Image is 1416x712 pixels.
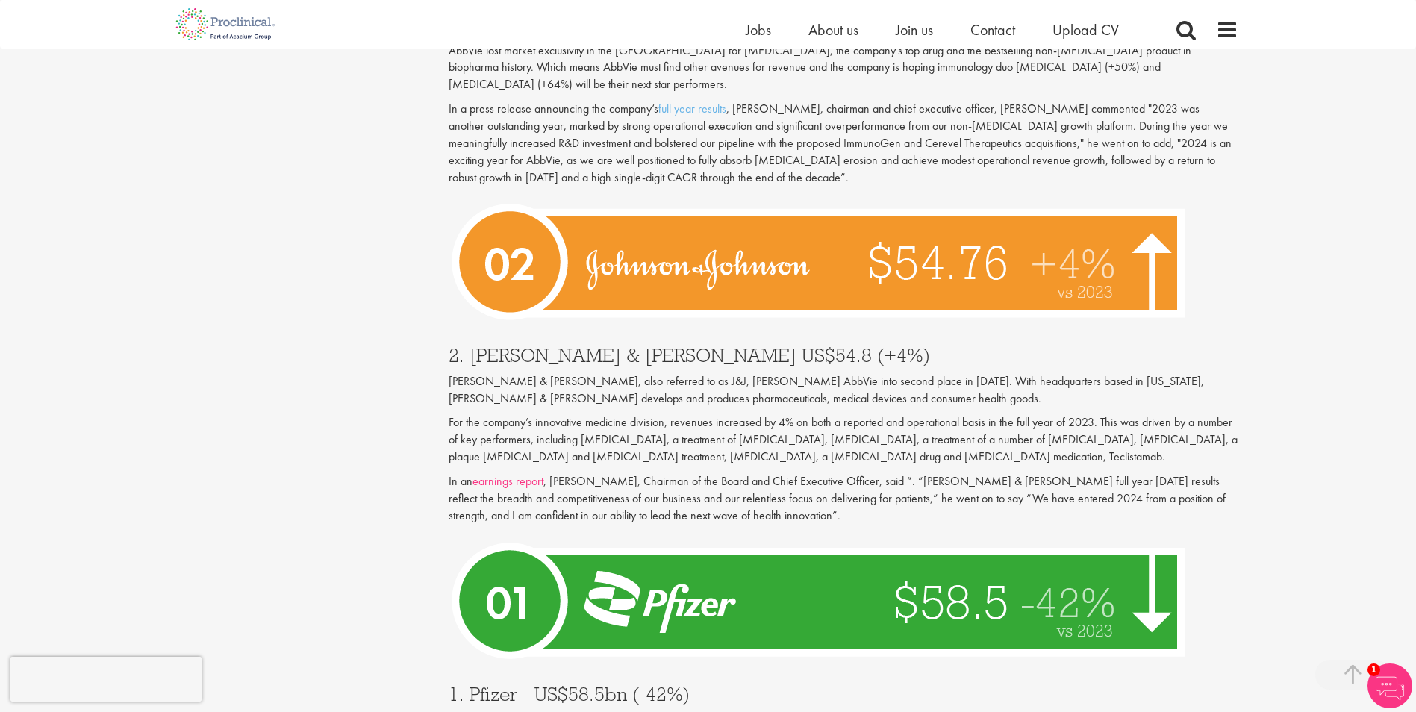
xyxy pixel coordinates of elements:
iframe: reCAPTCHA [10,657,202,702]
a: earnings report [472,473,543,489]
span: 1 [1367,663,1380,676]
a: Upload CV [1052,20,1119,40]
h3: 2. [PERSON_NAME] & [PERSON_NAME] US$54.8 (+4%) [449,346,1238,365]
h3: 1. Pfizer - US$58.5bn (-42%) [449,684,1238,704]
p: For the company’s innovative medicine division, revenues increased by 4% on both a reported and o... [449,414,1238,466]
a: Contact [970,20,1015,40]
a: Jobs [746,20,771,40]
a: Join us [896,20,933,40]
p: In an , [PERSON_NAME], Chairman of the Board and Chief Executive Officer, said “. “[PERSON_NAME] ... [449,473,1238,525]
a: About us [808,20,858,40]
p: Sales totalled US$54.3bn in [DATE], down 6% YOY owing to declines for immunology with the loss of... [449,8,1238,93]
p: In a press release announcing the company’s , [PERSON_NAME], chairman and chief executive officer... [449,101,1238,186]
img: Chatbot [1367,663,1412,708]
p: [PERSON_NAME] & [PERSON_NAME], also referred to as J&J, [PERSON_NAME] AbbVie into second place in... [449,373,1238,407]
a: full year results [658,101,726,116]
